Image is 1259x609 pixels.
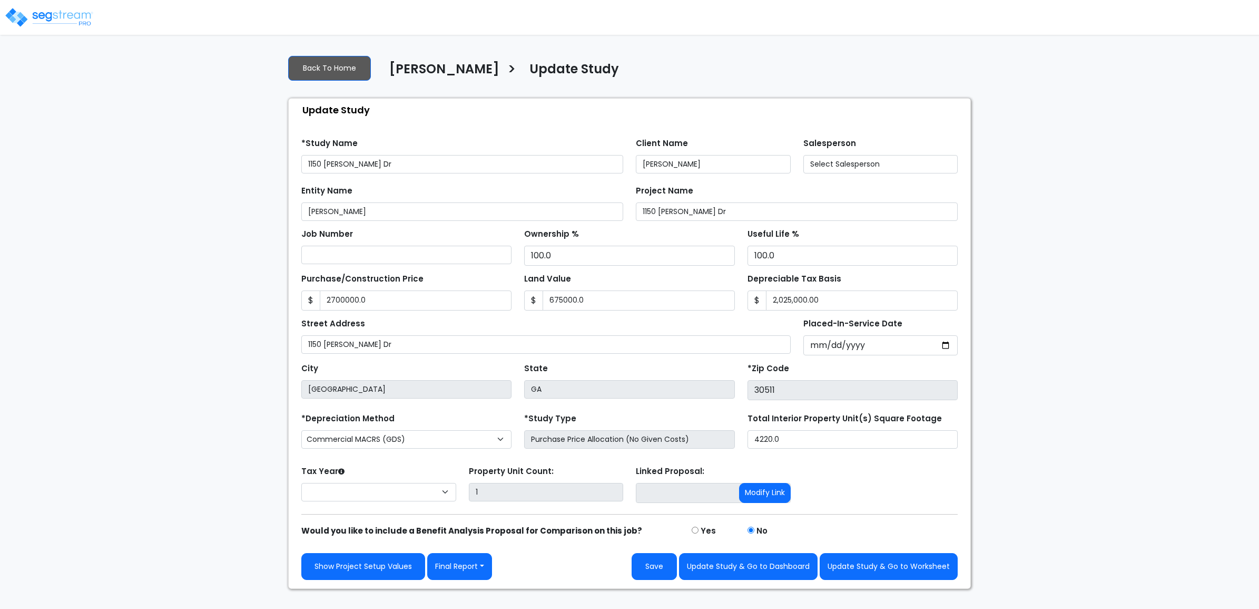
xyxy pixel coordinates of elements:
h3: > [507,61,516,81]
label: Yes [701,525,716,537]
input: Client Name [636,155,791,173]
label: Job Number [301,228,353,240]
label: City [301,363,318,375]
input: Building Count [469,483,624,501]
label: State [524,363,548,375]
button: Modify Link [739,483,791,503]
a: Back To Home [288,56,371,81]
button: Final Report [427,553,492,580]
input: Project Name [636,202,958,221]
label: *Depreciation Method [301,413,395,425]
label: *Zip Code [747,363,789,375]
label: No [756,525,768,537]
input: Ownership [524,246,734,266]
label: *Study Type [524,413,576,425]
label: Project Name [636,185,693,197]
input: total square foot [747,430,958,449]
label: Property Unit Count: [469,466,554,478]
a: Show Project Setup Values [301,553,425,580]
label: Ownership % [524,228,579,240]
label: Useful Life % [747,228,799,240]
label: Depreciable Tax Basis [747,273,841,285]
h4: [PERSON_NAME] [389,62,499,80]
strong: Would you like to include a Benefit Analysis Proposal for Comparison on this job? [301,525,642,536]
a: [PERSON_NAME] [381,62,499,84]
label: Street Address [301,318,365,330]
input: 0.00 [766,291,958,311]
span: $ [747,291,766,311]
label: Placed-In-Service Date [803,318,902,330]
h4: Update Study [529,62,619,80]
input: Street Address [301,335,791,354]
a: Update Study [522,62,619,84]
label: Total Interior Property Unit(s) Square Footage [747,413,942,425]
img: logo_pro_r.png [4,7,94,28]
button: Save [632,553,677,580]
label: Client Name [636,138,688,150]
input: Depreciation [747,246,958,266]
input: Land Value [543,291,734,311]
button: Update Study & Go to Dashboard [679,553,818,580]
label: Tax Year [301,466,345,478]
label: Linked Proposal: [636,466,704,478]
div: Update Study [294,99,970,121]
input: Zip Code [747,380,958,400]
label: Salesperson [803,138,856,150]
span: $ [524,291,543,311]
label: *Study Name [301,138,358,150]
label: Entity Name [301,185,352,197]
input: Study Name [301,155,623,173]
input: Entity Name [301,202,623,221]
label: Land Value [524,273,571,285]
span: $ [301,291,320,311]
input: Purchase or Construction Price [320,291,512,311]
button: Update Study & Go to Worksheet [820,553,958,580]
label: Purchase/Construction Price [301,273,424,285]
